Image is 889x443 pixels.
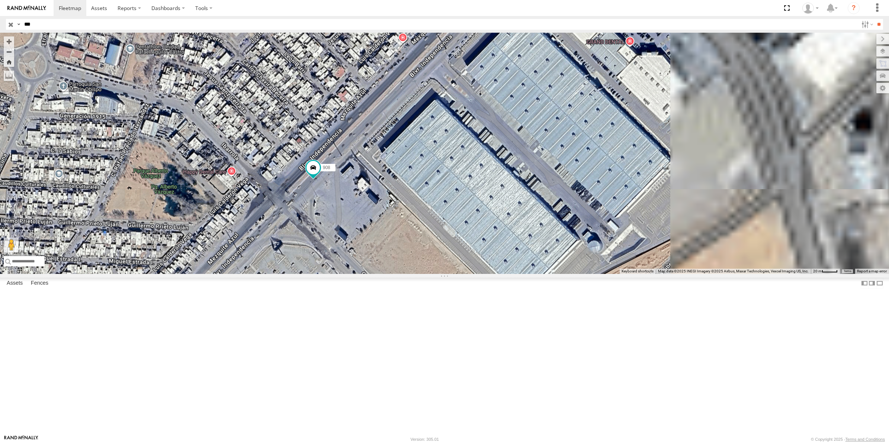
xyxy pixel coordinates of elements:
[4,36,14,46] button: Zoom in
[811,269,840,274] button: Map Scale: 20 m per 39 pixels
[868,278,876,288] label: Dock Summary Table to the Right
[27,278,52,288] label: Fences
[4,57,14,67] button: Zoom Home
[658,269,809,273] span: Map data ©2025 INEGI Imagery ©2025 Airbus, Maxar Technologies, Vexcel Imaging US, Inc.
[861,278,868,288] label: Dock Summary Table to the Left
[4,436,38,443] a: Visit our Website
[844,270,851,273] a: Terms
[4,46,14,57] button: Zoom out
[811,437,885,442] div: © Copyright 2025 -
[858,19,874,30] label: Search Filter Options
[800,3,821,14] div: Roberto Garcia
[16,19,22,30] label: Search Query
[3,278,26,288] label: Assets
[813,269,822,273] span: 20 m
[323,165,330,170] span: 908
[4,237,19,252] button: Drag Pegman onto the map to open Street View
[7,6,46,11] img: rand-logo.svg
[857,269,887,273] a: Report a map error
[411,437,439,442] div: Version: 305.01
[876,83,889,93] label: Map Settings
[4,71,14,81] label: Measure
[622,269,654,274] button: Keyboard shortcuts
[876,278,883,288] label: Hide Summary Table
[848,2,860,14] i: ?
[845,437,885,442] a: Terms and Conditions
